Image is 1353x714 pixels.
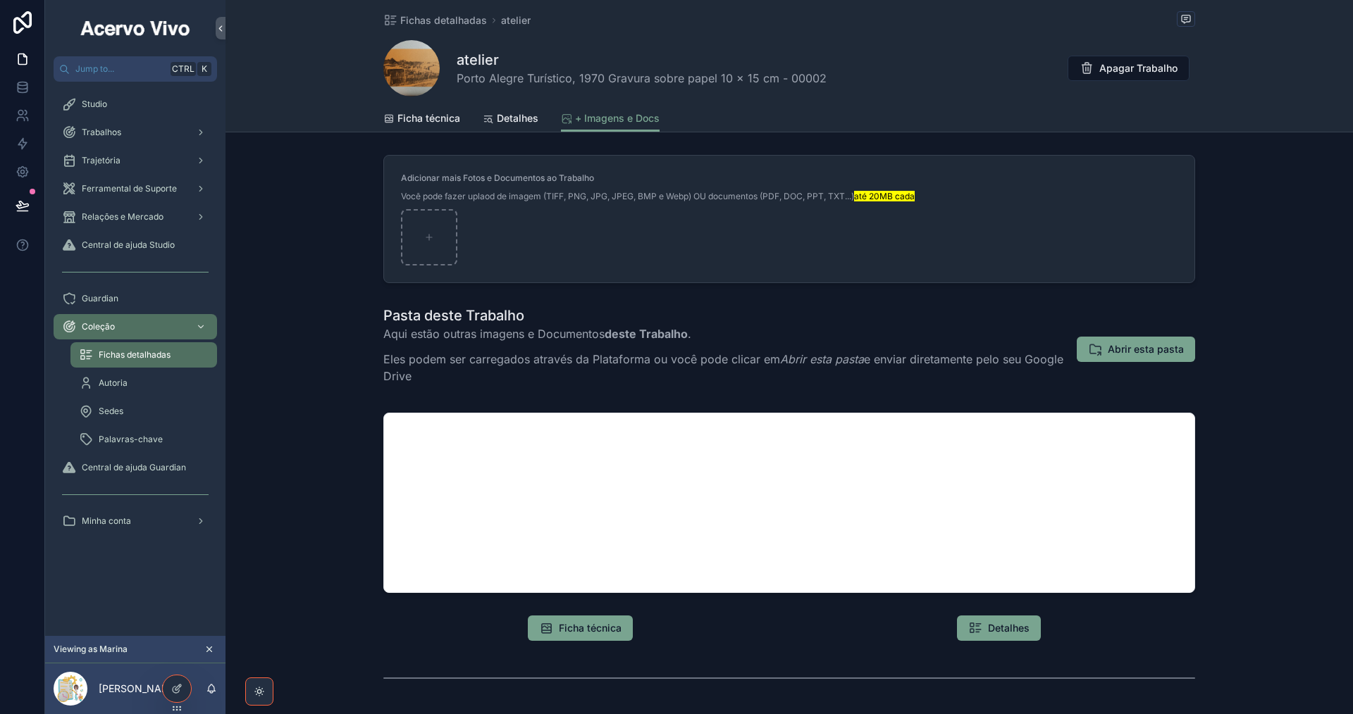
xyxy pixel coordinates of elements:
p: Eles podem ser carregados através da Plataforma ou você pode clicar em e enviar diretamente pelo ... [383,351,1070,384]
button: Detalhes [957,615,1041,641]
a: + Imagens e Docs [561,106,660,132]
p: Aqui estão outras imagens e Documentos . [383,325,1070,342]
a: Fichas detalhadas [70,342,217,368]
a: Trabalhos [54,120,217,145]
button: Abrir esta pasta [1077,337,1195,362]
a: Trajetória [54,148,217,173]
span: Ctrl [171,62,196,76]
a: Central de ajuda Guardian [54,455,217,480]
span: Apagar Trabalho [1099,61,1178,75]
em: Abrir esta pasta [780,352,864,366]
a: Detalhes [483,106,538,134]
img: App logo [78,17,192,39]
span: Jump to... [75,63,165,75]
span: Detalhes [988,621,1030,635]
span: Viewing as Marina [54,644,128,655]
div: scrollable content [45,82,225,552]
span: Autoria [99,377,128,389]
a: Guardian [54,286,217,311]
p: [PERSON_NAME] [99,682,180,696]
button: Jump to...CtrlK [54,56,217,82]
h1: Pasta deste Trabalho [383,306,1070,325]
span: Trajetória [82,155,121,166]
a: Sedes [70,399,217,424]
strong: deste Trabalho [605,327,688,341]
a: atelier [501,13,531,27]
span: Detalhes [497,111,538,125]
a: Relações e Mercado [54,204,217,230]
span: Abrir esta pasta [1108,342,1184,356]
span: Studio [82,99,107,110]
span: Relações e Mercado [82,211,163,223]
button: Apagar Trabalho [1068,56,1190,81]
a: Central de ajuda Studio [54,232,217,258]
span: Palavras-chave [99,434,163,445]
a: Palavras-chave [70,427,217,452]
span: Minha conta [82,515,131,527]
span: Ferramental de Suporte [82,183,177,194]
span: Central de ajuda Guardian [82,462,186,473]
a: Coleção [54,314,217,339]
a: Minha conta [54,508,217,534]
span: Central de ajuda Studio [82,239,175,251]
span: Ficha técnica [559,621,622,635]
span: Coleção [82,321,115,332]
span: Fichas detalhadas [400,13,487,27]
span: Porto Alegre Turístico, 1970 Gravura sobre papel 10 x 15 cm - 00002 [457,70,827,87]
a: Ficha técnica [383,106,460,134]
a: Ferramental de Suporte [54,176,217,201]
a: Autoria [70,370,217,396]
a: Studio [54,92,217,117]
span: Trabalhos [82,127,121,138]
span: + Imagens e Docs [575,111,660,125]
span: Fichas detalhadas [99,349,171,361]
mark: até 20MB cada [854,191,915,201]
span: Ficha técnica [397,111,460,125]
span: Você pode fazer uplaod de imagem (TIFF, PNG, JPG, JPEG, BMP e Webp) OU documentos (PDF, DOC, PPT,... [401,191,915,202]
a: Fichas detalhadas [383,13,487,27]
span: Guardian [82,293,118,304]
span: Sedes [99,406,123,417]
span: K [199,63,210,75]
h1: atelier [457,50,827,70]
button: Ficha técnica [528,615,633,641]
span: Adicionar mais Fotos e Documentos ao Trabalho [401,173,594,183]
